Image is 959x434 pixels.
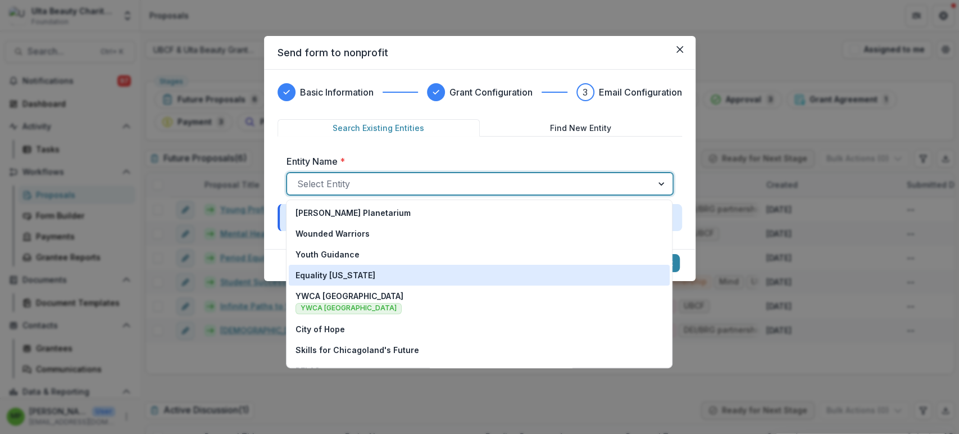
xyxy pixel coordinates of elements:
[296,365,320,377] p: PFLAG
[296,248,360,260] p: Youth Guidance
[599,85,682,99] h3: Email Configuration
[296,269,375,281] p: Equality [US_STATE]
[264,36,696,70] header: Send form to nonprofit
[296,323,345,335] p: City of Hope
[296,228,370,239] p: Wounded Warriors
[278,204,682,231] div: Target Stage:
[287,155,666,168] label: Entity Name
[296,207,411,219] p: [PERSON_NAME] Planetarium
[296,290,403,302] p: YWCA [GEOGRAPHIC_DATA]
[480,119,682,137] button: Find New Entity
[296,303,402,314] span: YWCA [GEOGRAPHIC_DATA]
[296,344,419,356] p: Skills for Chicagoland's Future
[300,85,374,99] h3: Basic Information
[278,83,682,101] div: Progress
[583,85,588,99] div: 3
[278,119,480,137] button: Search Existing Entities
[449,85,533,99] h3: Grant Configuration
[671,40,689,58] button: Close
